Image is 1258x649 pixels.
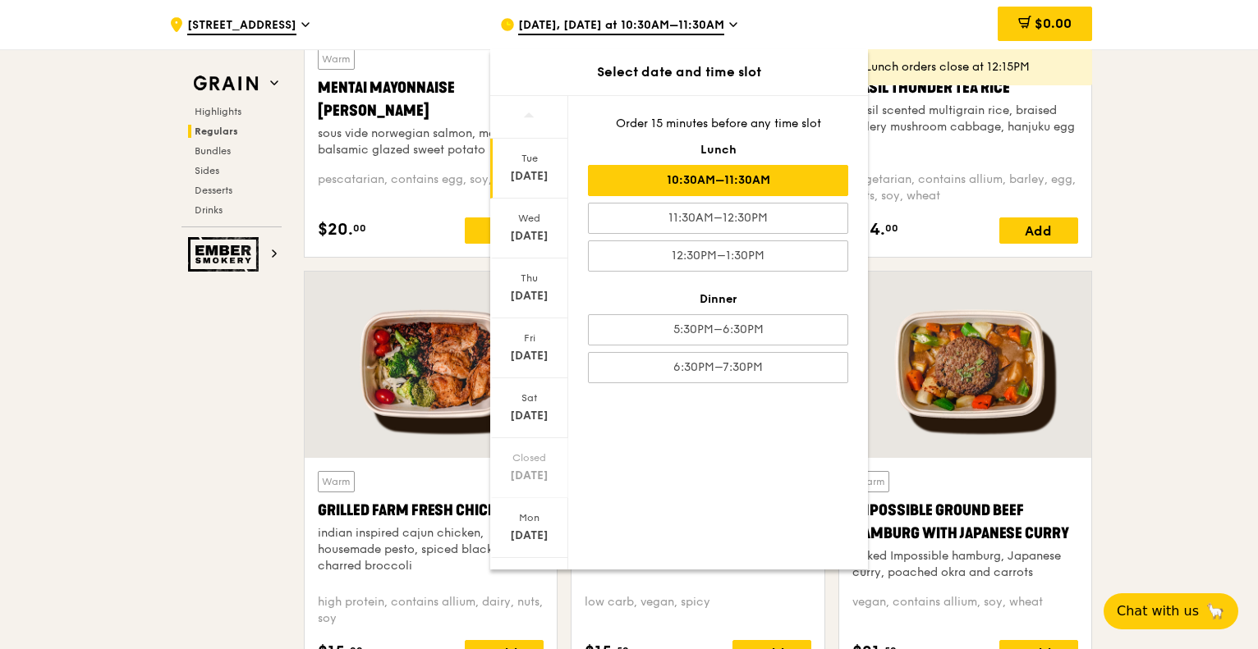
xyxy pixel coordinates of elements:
[493,528,566,544] div: [DATE]
[353,222,366,235] span: 00
[318,217,353,242] span: $20.
[318,171,544,204] div: pescatarian, contains egg, soy, wheat
[885,222,898,235] span: 00
[187,17,296,35] span: [STREET_ADDRESS]
[465,217,544,244] div: Add
[1205,601,1225,621] span: 🦙
[852,471,889,492] div: Warm
[318,525,544,574] div: indian inspired cajun chicken, housemade pesto, spiced black rice, charred broccoli
[865,59,1079,75] div: Lunch orders close at 12:15PM
[518,17,724,35] span: [DATE], [DATE] at 10:30AM–11:30AM
[1035,16,1072,31] span: $0.00
[493,152,566,165] div: Tue
[852,171,1078,204] div: vegetarian, contains allium, barley, egg, nuts, soy, wheat
[1104,593,1238,629] button: Chat with us🦙
[852,217,885,242] span: $14.
[588,165,848,196] div: 10:30AM–11:30AM
[493,212,566,225] div: Wed
[493,272,566,285] div: Thu
[852,548,1078,581] div: baked Impossible hamburg, Japanese curry, poached okra and carrots
[588,203,848,234] div: 11:30AM–12:30PM
[493,288,566,304] div: [DATE]
[493,228,566,245] div: [DATE]
[588,116,848,132] div: Order 15 minutes before any time slot
[493,391,566,404] div: Sat
[318,471,355,492] div: Warm
[195,126,238,137] span: Regulars
[195,165,219,176] span: Sides
[493,451,566,464] div: Closed
[852,594,1078,627] div: vegan, contains allium, soy, wheat
[188,69,264,98] img: Grain web logo
[999,217,1078,244] div: Add
[588,291,848,308] div: Dinner
[318,594,544,627] div: high protein, contains allium, dairy, nuts, soy
[588,142,848,158] div: Lunch
[585,594,810,627] div: low carb, vegan, spicy
[588,352,848,383] div: 6:30PM–7:30PM
[318,499,544,522] div: Grilled Farm Fresh Chicken
[318,76,544,122] div: Mentai Mayonnaise [PERSON_NAME]
[490,62,868,82] div: Select date and time slot
[195,106,241,117] span: Highlights
[195,204,223,216] span: Drinks
[852,103,1078,135] div: basil scented multigrain rice, braised celery mushroom cabbage, hanjuku egg
[195,185,232,196] span: Desserts
[195,145,231,157] span: Bundles
[493,408,566,424] div: [DATE]
[1117,601,1199,621] span: Chat with us
[493,348,566,364] div: [DATE]
[852,499,1078,545] div: Impossible Ground Beef Hamburg with Japanese Curry
[318,48,355,70] div: Warm
[588,314,848,345] div: 5:30PM–6:30PM
[493,331,566,345] div: Fri
[588,240,848,272] div: 12:30PM–1:30PM
[318,126,544,158] div: sous vide norwegian salmon, mentaiko, balsamic glazed sweet potato
[493,168,566,185] div: [DATE]
[493,511,566,524] div: Mon
[188,237,264,272] img: Ember Smokery web logo
[493,468,566,484] div: [DATE]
